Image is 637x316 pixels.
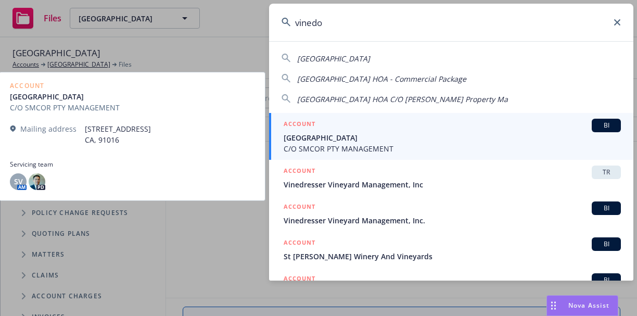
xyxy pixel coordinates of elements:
[284,132,621,143] span: [GEOGRAPHIC_DATA]
[596,168,617,177] span: TR
[547,296,560,315] div: Drag to move
[297,74,466,84] span: [GEOGRAPHIC_DATA] HOA - Commercial Package
[269,160,633,196] a: ACCOUNTTRVinedresser Vineyard Management, Inc
[284,119,315,131] h5: ACCOUNT
[284,166,315,178] h5: ACCOUNT
[596,204,617,213] span: BI
[269,4,633,41] input: Search...
[568,301,609,310] span: Nova Assist
[596,239,617,249] span: BI
[284,179,621,190] span: Vinedresser Vineyard Management, Inc
[284,201,315,214] h5: ACCOUNT
[269,196,633,232] a: ACCOUNTBIVinedresser Vineyard Management, Inc.
[269,232,633,268] a: ACCOUNTBISt [PERSON_NAME] Winery And Vineyards
[269,113,633,160] a: ACCOUNTBI[GEOGRAPHIC_DATA]C/O SMCOR PTY MANAGEMENT
[284,273,315,286] h5: ACCOUNT
[284,251,621,262] span: St [PERSON_NAME] Winery And Vineyards
[284,143,621,154] span: C/O SMCOR PTY MANAGEMENT
[269,268,633,304] a: ACCOUNTBI
[596,275,617,285] span: BI
[284,237,315,250] h5: ACCOUNT
[546,295,618,316] button: Nova Assist
[297,94,508,104] span: [GEOGRAPHIC_DATA] HOA C/O [PERSON_NAME] Property Ma
[297,54,370,64] span: [GEOGRAPHIC_DATA]
[284,215,621,226] span: Vinedresser Vineyard Management, Inc.
[596,121,617,130] span: BI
